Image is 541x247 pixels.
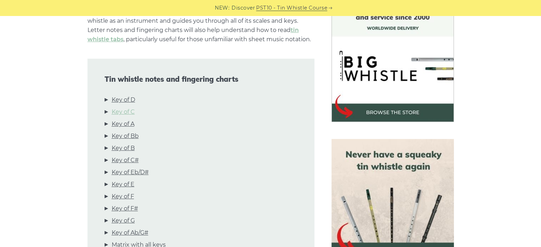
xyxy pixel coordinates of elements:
a: Key of F# [112,204,138,213]
span: Tin whistle notes and fingering charts [105,75,297,84]
a: Key of Eb/D# [112,168,149,177]
a: Key of D [112,95,135,104]
a: Key of G [112,216,135,225]
a: Key of Bb [112,131,139,141]
span: NEW: [215,4,229,12]
a: Key of E [112,180,134,189]
a: Key of A [112,119,134,129]
span: Discover [232,4,255,12]
a: Key of B [112,144,135,153]
a: Key of F [112,192,134,201]
a: Key of C [112,107,135,117]
a: PST10 - Tin Whistle Course [256,4,327,12]
a: Key of Ab/G# [112,228,148,237]
a: Key of C# [112,156,139,165]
